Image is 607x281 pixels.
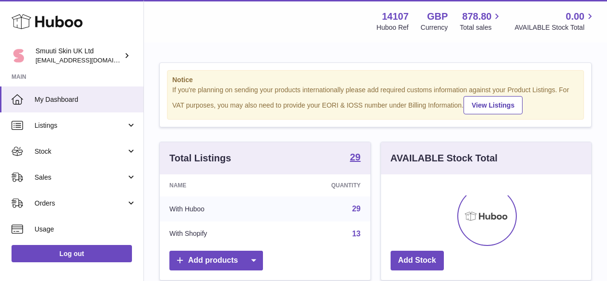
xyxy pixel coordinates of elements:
[35,225,136,234] span: Usage
[160,174,273,196] th: Name
[460,10,502,32] a: 878.80 Total sales
[514,10,595,32] a: 0.00 AVAILABLE Stock Total
[160,221,273,246] td: With Shopify
[421,23,448,32] div: Currency
[36,56,141,64] span: [EMAIL_ADDRESS][DOMAIN_NAME]
[464,96,523,114] a: View Listings
[460,23,502,32] span: Total sales
[169,251,263,270] a: Add products
[352,230,361,238] a: 13
[35,147,126,156] span: Stock
[391,251,444,270] a: Add Stock
[462,10,491,23] span: 878.80
[12,49,26,63] img: internalAdmin-14107@internal.huboo.com
[35,173,126,182] span: Sales
[169,152,231,165] h3: Total Listings
[172,86,579,114] div: If you're planning on sending your products internationally please add required customs informati...
[35,199,126,208] span: Orders
[350,152,360,164] a: 29
[172,75,579,85] strong: Notice
[382,10,409,23] strong: 14107
[566,10,584,23] span: 0.00
[35,121,126,130] span: Listings
[350,152,360,162] strong: 29
[160,196,273,221] td: With Huboo
[391,152,498,165] h3: AVAILABLE Stock Total
[12,245,132,262] a: Log out
[36,47,122,65] div: Smuuti Skin UK Ltd
[377,23,409,32] div: Huboo Ref
[352,205,361,213] a: 29
[514,23,595,32] span: AVAILABLE Stock Total
[35,95,136,104] span: My Dashboard
[427,10,448,23] strong: GBP
[273,174,370,196] th: Quantity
